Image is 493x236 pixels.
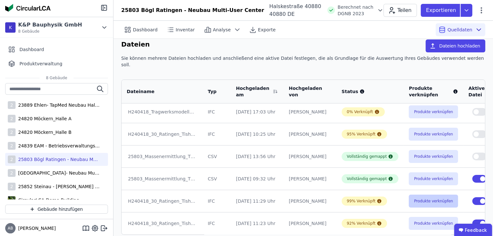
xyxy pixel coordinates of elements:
div: Aktive Datei [468,85,491,98]
div: Sie können mehrere Dateien hochladen und anschließend eine aktive Datei festlegen, die als Grundl... [121,55,485,73]
div: 99% Verknüpft [347,198,376,204]
div: H240418_30_Ratingen_Tishman_Speyer_NB_Multi_User_Center_Architektur.ifc [128,220,196,227]
div: [PERSON_NAME] [289,176,331,182]
div: Vollständig gemappt [347,176,387,181]
button: Produkte verknüpfen [409,217,458,230]
div: [DATE] 11:23 Uhr [236,220,278,227]
div: 0% Verknüpft [347,109,373,114]
div: Hochgeladen von [289,85,323,98]
div: [GEOGRAPHIC_DATA]- Neubau Multi-User Center [16,170,100,176]
span: AB [8,226,13,230]
div: 25803 Bögl Ratingen - Neubau Multi-User Center [16,156,100,163]
h6: Dateien [121,39,150,50]
div: H240418_30_Ratingen_Tishman_Speyer_NB_Multi_User_Center_Architektur_Fertigteile.ifc [128,198,196,204]
div: [PERSON_NAME] [289,109,331,115]
span: Dashboard [19,46,44,53]
button: Produkte verknüpfen [409,128,458,141]
p: Exportieren [426,6,457,14]
div: [PERSON_NAME] [289,198,331,204]
div: 25852 Steinau - [PERSON_NAME] Logistikzentrum [16,183,100,190]
div: IFC [208,220,226,227]
button: Produkte verknüpfen [409,150,458,163]
span: Dashboard [133,27,158,33]
div: [DATE] 11:29 Uhr [236,198,278,204]
div: [PERSON_NAME] [289,153,331,160]
div: [PERSON_NAME] [289,131,331,137]
div: [PERSON_NAME] [289,220,331,227]
div: CSV [208,176,226,182]
div: [DATE] 10:25 Uhr [236,131,278,137]
div: IFC [208,198,226,204]
div: 25803_Massenermittlung_TGA_250602(2).xlsx [128,176,196,182]
button: Dateien hochladen [426,39,485,52]
div: IFC [208,109,226,115]
div: 24820 Möckern_Halle B [16,129,72,135]
div: IFC [208,131,226,137]
div: 95% Verknüpft [347,132,376,137]
div: Typ [208,88,218,95]
div: 92% Verknüpft [347,221,376,226]
div: 2 [8,142,16,150]
div: Hochgeladen am [236,85,271,98]
div: [DATE] 13:56 Uhr [236,153,278,160]
div: CSV [208,153,226,160]
div: 25803_Massenermittlung_TGA_Variante 1.xlsx [128,153,196,160]
div: [DATE] 17:03 Uhr [236,109,278,115]
div: H240418_30_Ratingen_Tishman_Speyer_NB_Multi_User_Center_Architektur(1).ifc [128,131,196,137]
div: 24839 EAM - Betriebsverwaltungsgebäude (KM) [16,143,100,149]
div: H240418_Tragwerksmodell_EFG_Multi-User-Center-[GEOGRAPHIC_DATA]ifc [128,109,196,115]
span: Berechnet nach DGNB 2023 [337,4,374,17]
button: Produkte verknüpfen [409,195,458,208]
button: Gebäude hinzufügen [5,205,108,214]
img: Concular [5,4,51,12]
span: 8 Gebäude [18,29,82,34]
div: Halskestraße 40880 40880 DE [264,3,324,18]
div: 2 [8,156,16,163]
div: 2 [8,128,16,136]
div: Produkte verknüpfen [409,85,458,98]
div: Status [342,88,399,95]
div: 23889 Ehlen- TapMed Neubau Halle 2 [16,102,100,108]
span: Analyse [213,27,231,33]
div: K&P Bauphysik GmbH [18,21,82,29]
div: 2 [8,183,16,190]
span: [PERSON_NAME] [16,225,56,231]
div: Vollständig gemappt [347,154,387,159]
button: Produkte verknüpfen [409,172,458,185]
div: CircularLCA Demo Building [16,197,79,203]
div: Dateiname [127,88,189,95]
span: Produktverwaltung [19,60,62,67]
div: [DATE] 09:32 Uhr [236,176,278,182]
span: 8 Gebäude [40,75,74,80]
div: K [5,22,16,33]
div: 25803 Bögl Ratingen - Neubau Multi-User Center [121,6,264,14]
div: 2 [8,101,16,109]
button: Teilen [383,4,417,17]
div: 2 [8,115,16,123]
span: Quelldaten [447,27,472,33]
button: Produkte verknüpfen [409,105,458,118]
span: Inventar [176,27,195,33]
div: 2 [8,169,16,177]
span: Exporte [258,27,276,33]
div: 24820 Möckern_Halle A [16,115,71,122]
